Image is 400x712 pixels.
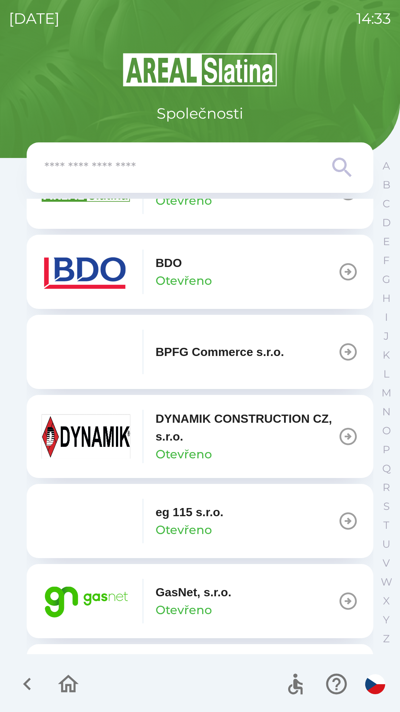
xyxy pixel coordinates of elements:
[377,610,396,629] button: Y
[156,272,212,290] p: Otevřeno
[377,327,396,346] button: J
[385,311,388,324] p: I
[41,250,130,294] img: ae7449ef-04f1-48ed-85b5-e61960c78b50.png
[377,402,396,421] button: N
[156,192,212,210] p: Otevřeno
[365,674,385,694] img: cs flag
[9,7,60,30] p: [DATE]
[41,414,130,459] img: 9aa1c191-0426-4a03-845b-4981a011e109.jpeg
[377,156,396,175] button: A
[383,367,389,380] p: L
[382,424,391,437] p: O
[377,459,396,478] button: Q
[382,462,391,475] p: Q
[41,579,130,623] img: 95bd5263-4d84-4234-8c68-46e365c669f1.png
[156,601,212,619] p: Otevřeno
[27,52,373,88] img: Logo
[383,159,390,172] p: A
[377,478,396,497] button: R
[382,405,391,418] p: N
[383,500,390,513] p: S
[384,330,389,343] p: J
[27,315,373,389] button: BPFG Commerce s.r.o.
[383,557,390,570] p: V
[377,535,396,554] button: U
[377,270,396,289] button: G
[377,629,396,648] button: Z
[157,102,243,125] p: Společnosti
[383,481,390,494] p: R
[377,175,396,194] button: B
[27,484,373,558] button: eg 115 s.r.o.Otevřeno
[381,576,392,589] p: W
[377,554,396,573] button: V
[156,445,212,463] p: Otevřeno
[382,292,391,305] p: H
[156,503,223,521] p: eg 115 s.r.o.
[383,235,390,248] p: E
[382,538,390,551] p: U
[377,365,396,383] button: L
[377,251,396,270] button: F
[382,273,390,286] p: G
[381,386,391,399] p: M
[377,289,396,308] button: H
[377,421,396,440] button: O
[383,613,390,626] p: Y
[377,308,396,327] button: I
[41,330,130,374] img: f3b1b367-54a7-43c8-9d7e-84e812667233.png
[356,7,391,30] p: 14:33
[156,343,284,361] p: BPFG Commerce s.r.o.
[383,443,390,456] p: P
[156,583,231,601] p: GasNet, s.r.o.
[383,254,390,267] p: F
[156,410,338,445] p: DYNAMIK CONSTRUCTION CZ, s.r.o.
[377,573,396,591] button: W
[383,519,389,532] p: T
[383,349,390,362] p: K
[377,591,396,610] button: X
[383,197,390,210] p: C
[382,216,391,229] p: D
[383,632,390,645] p: Z
[27,235,373,309] button: BDOOtevřeno
[377,383,396,402] button: M
[377,194,396,213] button: C
[383,178,390,191] p: B
[377,346,396,365] button: K
[156,521,212,539] p: Otevřeno
[377,440,396,459] button: P
[377,497,396,516] button: S
[27,564,373,638] button: GasNet, s.r.o.Otevřeno
[41,499,130,543] img: 1a4889b5-dc5b-4fa6-815e-e1339c265386.png
[27,395,373,478] button: DYNAMIK CONSTRUCTION CZ, s.r.o.Otevřeno
[377,213,396,232] button: D
[383,594,390,607] p: X
[377,232,396,251] button: E
[156,254,182,272] p: BDO
[377,516,396,535] button: T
